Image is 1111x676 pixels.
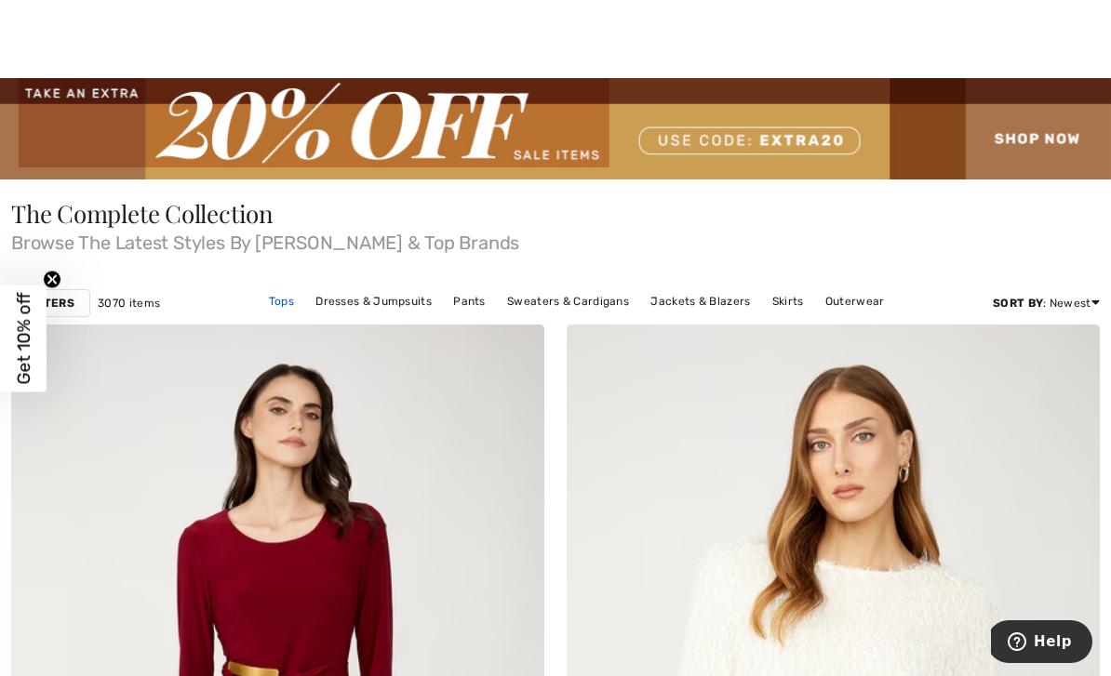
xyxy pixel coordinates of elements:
[260,289,303,313] a: Tops
[13,292,34,384] span: Get 10% off
[11,226,1100,252] span: Browse The Latest Styles By [PERSON_NAME] & Top Brands
[98,295,160,311] span: 3070 items
[11,197,274,230] span: The Complete Collection
[43,270,61,288] button: Close teaser
[641,289,759,313] a: Jackets & Blazers
[763,289,813,313] a: Skirts
[993,297,1043,310] strong: Sort By
[816,289,894,313] a: Outerwear
[993,295,1100,311] div: : Newest
[444,289,495,313] a: Pants
[27,295,74,311] strong: Filters
[991,620,1092,667] iframe: Opens a widget where you can find more information
[306,289,441,313] a: Dresses & Jumpsuits
[498,289,638,313] a: Sweaters & Cardigans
